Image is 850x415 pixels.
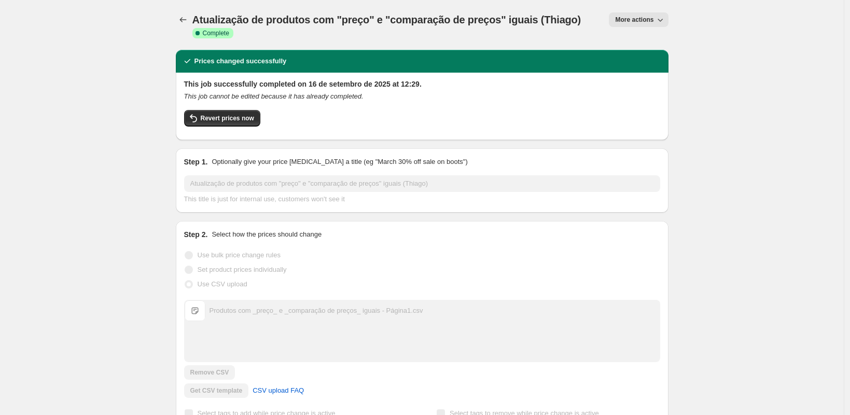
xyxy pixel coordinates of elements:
span: Complete [203,29,229,37]
h2: Prices changed successfully [194,56,287,66]
span: Revert prices now [201,114,254,122]
h2: This job successfully completed on 16 de setembro de 2025 at 12:29. [184,79,660,89]
span: Use CSV upload [198,280,247,288]
span: CSV upload FAQ [253,385,304,396]
h2: Step 2. [184,229,208,240]
h2: Step 1. [184,157,208,167]
a: CSV upload FAQ [246,382,310,399]
button: More actions [609,12,668,27]
i: This job cannot be edited because it has already completed. [184,92,364,100]
button: Price change jobs [176,12,190,27]
div: Produtos com _preço_ e _comparação de preços_ iguais - Página1.csv [210,306,423,316]
input: 30% off holiday sale [184,175,660,192]
span: More actions [615,16,653,24]
span: This title is just for internal use, customers won't see it [184,195,345,203]
p: Optionally give your price [MEDICAL_DATA] a title (eg "March 30% off sale on boots") [212,157,467,167]
p: Select how the prices should change [212,229,322,240]
span: Atualização de produtos com "preço" e "comparação de preços" iguais (Thiago) [192,14,581,25]
button: Revert prices now [184,110,260,127]
span: Use bulk price change rules [198,251,281,259]
span: Set product prices individually [198,266,287,273]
